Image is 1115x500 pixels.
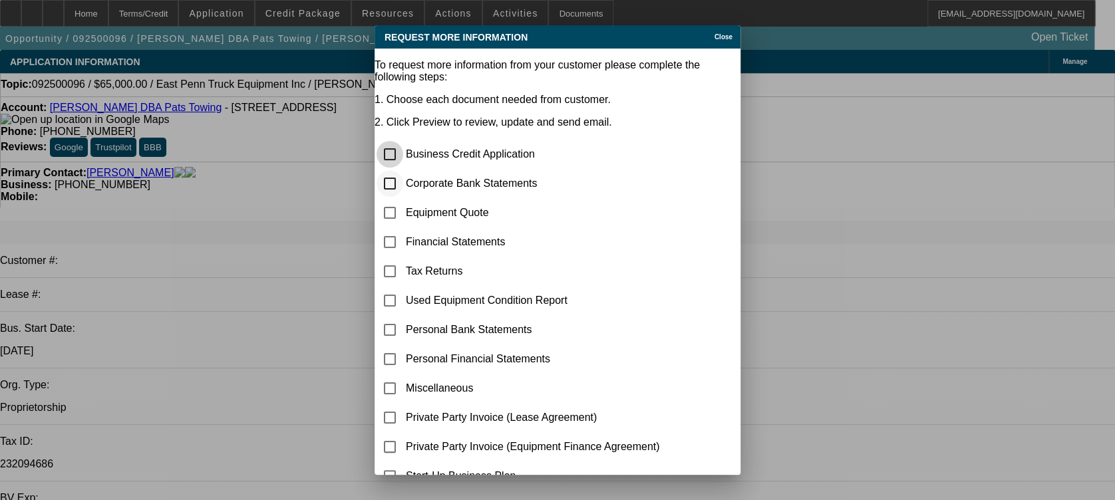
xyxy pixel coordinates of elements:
td: Used Equipment Condition Report [405,287,661,314]
td: Corporate Bank Statements [405,170,661,197]
span: Close [715,33,732,41]
td: Private Party Invoice (Equipment Finance Agreement) [405,433,661,461]
td: Private Party Invoice (Lease Agreement) [405,404,661,432]
td: Equipment Quote [405,199,661,227]
td: Personal Bank Statements [405,316,661,344]
span: Request More Information [385,32,528,43]
td: Personal Financial Statements [405,345,661,373]
td: Start-Up Business Plan [405,462,661,490]
td: Financial Statements [405,228,661,256]
td: Tax Returns [405,257,661,285]
p: To request more information from your customer please complete the following steps: [375,59,740,83]
td: Miscellaneous [405,374,661,402]
td: Business Credit Application [405,140,661,168]
p: 1. Choose each document needed from customer. [375,94,740,106]
p: 2. Click Preview to review, update and send email. [375,116,740,128]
